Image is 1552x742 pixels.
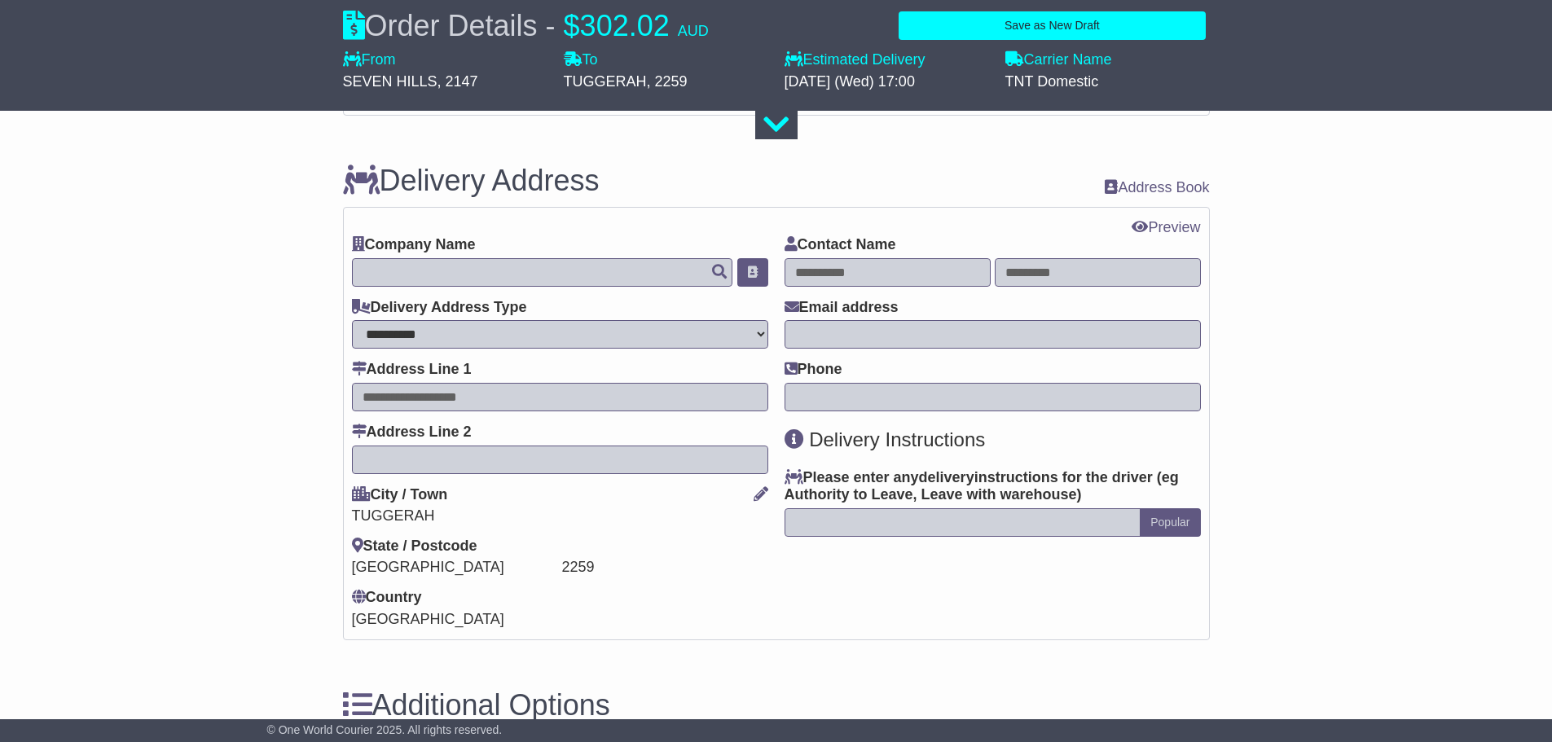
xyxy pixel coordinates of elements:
span: delivery [919,469,974,485]
label: From [343,51,396,69]
div: [DATE] (Wed) 17:00 [785,73,989,91]
h3: Additional Options [343,689,1210,722]
div: Order Details - [343,8,709,43]
label: Carrier Name [1005,51,1112,69]
button: Popular [1140,508,1200,537]
label: Contact Name [785,236,896,254]
span: eg Authority to Leave, Leave with warehouse [785,469,1179,503]
span: [GEOGRAPHIC_DATA] [352,611,504,627]
span: 302.02 [580,9,670,42]
span: , 2259 [647,73,688,90]
label: State / Postcode [352,538,477,555]
div: 2259 [562,559,768,577]
label: Address Line 2 [352,424,472,441]
span: Delivery Instructions [809,428,985,450]
label: Estimated Delivery [785,51,989,69]
span: © One World Courier 2025. All rights reserved. [267,723,503,736]
label: To [564,51,598,69]
label: Company Name [352,236,476,254]
div: TNT Domestic [1005,73,1210,91]
div: [GEOGRAPHIC_DATA] [352,559,558,577]
label: Delivery Address Type [352,299,527,317]
label: Please enter any instructions for the driver ( ) [785,469,1201,504]
span: AUD [678,23,709,39]
span: TUGGERAH [564,73,647,90]
div: TUGGERAH [352,507,768,525]
h3: Delivery Address [343,165,600,197]
span: $ [564,9,580,42]
span: , 2147 [437,73,478,90]
label: Address Line 1 [352,361,472,379]
button: Save as New Draft [899,11,1205,40]
label: City / Town [352,486,448,504]
a: Preview [1132,219,1200,235]
label: Email address [785,299,899,317]
label: Country [352,589,422,607]
span: SEVEN HILLS [343,73,437,90]
label: Phone [785,361,842,379]
a: Address Book [1105,179,1209,195]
